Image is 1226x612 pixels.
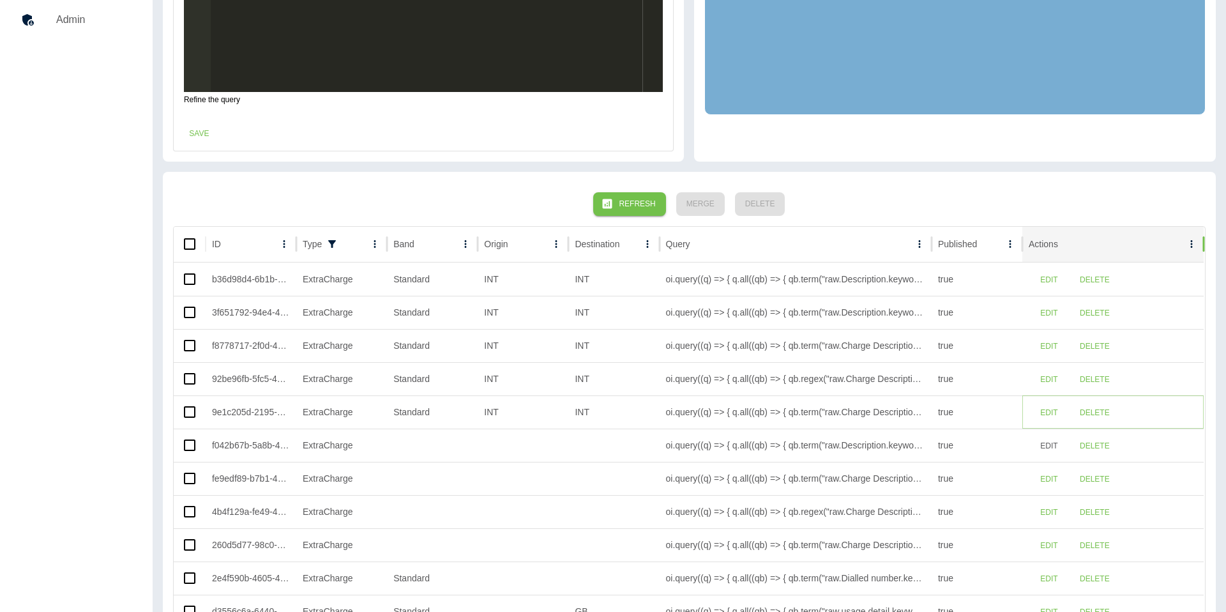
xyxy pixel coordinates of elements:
[568,395,659,429] div: INT
[323,235,341,253] button: Show filters
[296,296,387,329] div: ExtraCharge
[206,562,296,595] div: 2e4f590b-4605-446f-ac33-66010d0174d6
[1183,235,1200,253] button: Actions column menu
[568,329,659,362] div: INT
[932,528,1022,562] div: true
[387,362,478,395] div: Standard
[1029,534,1070,558] button: Edit
[206,462,296,495] div: fe9edf89-b7b1-43d6-9e13-ec546a0a844b
[911,235,928,253] button: Query column menu
[1070,401,1120,425] button: Delete
[212,239,221,249] div: ID
[184,94,663,107] p: Refine the query
[932,329,1022,362] div: true
[568,362,659,395] div: INT
[206,495,296,528] div: 4b4f129a-fe49-4643-8a3e-c37fa0d5f2f6
[393,239,414,249] div: Band
[547,235,565,253] button: Origin column menu
[660,296,932,329] div: oi.query((q) => { q.all((qb) => { qb.term("raw.Description.keyword", "O2 ROW Travel Pass") .term(...
[1029,401,1070,425] button: Edit
[1029,335,1070,358] button: Edit
[387,562,478,595] div: Standard
[1029,302,1070,325] button: Edit
[387,296,478,329] div: Standard
[932,395,1022,429] div: true
[296,495,387,528] div: ExtraCharge
[660,562,932,595] div: oi.query((q) => { q.all((qb) => { qb.term("raw.Dialled number.keyword", "Google Play") }) })
[206,362,296,395] div: 92be96fb-5fc5-41aa-ad01-94395bbbfabb
[568,263,659,296] div: INT
[1029,368,1070,392] button: Edit
[660,362,932,395] div: oi.query((q) => { q.all((qb) => { qb.regex("raw.Charge Description.keyword", "Daily Roamer Zone.*...
[296,362,387,395] div: ExtraCharge
[296,528,387,562] div: ExtraCharge
[1070,434,1120,458] button: Delete
[484,239,508,249] div: Origin
[1029,239,1058,249] div: Actions
[478,395,568,429] div: INT
[1029,468,1070,491] button: Edit
[593,192,665,216] button: Refresh
[1070,468,1120,491] button: Delete
[1029,501,1070,524] button: Edit
[932,362,1022,395] div: true
[206,296,296,329] div: 3f651792-94e4-4647-8358-bc5ef3018867
[206,528,296,562] div: 260d5d77-98c0-4b8a-b481-fbfc3dacabf7
[1001,235,1019,253] button: Published column menu
[1029,434,1070,458] button: Edit
[296,462,387,495] div: ExtraCharge
[932,429,1022,462] div: true
[660,329,932,362] div: oi.query((q) => { q.all((qb) => { qb.term("raw.Charge Description.keyword", "Daily Roamer Zone A"...
[575,239,619,249] div: Destination
[478,329,568,362] div: INT
[932,296,1022,329] div: true
[275,235,293,253] button: ID column menu
[932,495,1022,528] div: true
[296,395,387,429] div: ExtraCharge
[206,429,296,462] div: f042b67b-5a8b-414f-9de9-72a0817701b8
[56,12,132,27] h5: Admin
[1070,268,1120,292] button: Delete
[206,263,296,296] div: b36d98d4-6b1b-4ca2-9993-ec9525871d98
[932,462,1022,495] div: true
[1070,501,1120,524] button: Delete
[666,239,690,249] div: Query
[478,362,568,395] div: INT
[303,239,322,249] div: Type
[660,429,932,462] div: oi.query((q) => { q.all((qb) => { qb.term("raw.Description.keyword", "Daily Charge") }) })
[1029,567,1070,591] button: Edit
[1070,368,1120,392] button: Delete
[568,296,659,329] div: INT
[478,263,568,296] div: INT
[639,235,656,253] button: Destination column menu
[387,263,478,296] div: Standard
[660,528,932,562] div: oi.query((q) => { q.all((qb) => { qb.term("raw.Charge Description.keyword", "EE Digital eSIM - Re...
[1029,268,1070,292] button: Edit
[478,296,568,329] div: INT
[296,562,387,595] div: ExtraCharge
[932,562,1022,595] div: true
[296,429,387,462] div: ExtraCharge
[1070,335,1120,358] button: Delete
[660,263,932,296] div: oi.query((q) => { q.all((qb) => { qb.term("raw.Description.keyword", "Mobile Roamed Usage") .term...
[206,395,296,429] div: 9e1c205d-2195-4af3-b280-3cc910eb9751
[660,495,932,528] div: oi.query((q) => { q.all((qb) => { qb.regex("raw.Charge Description.keyword", ".*Discount Reversal...
[660,462,932,495] div: oi.query((q) => { q.all((qb) => { qb.term("raw.Charge Description.keyword", "Termination Fee") }) })
[296,263,387,296] div: ExtraCharge
[1070,567,1120,591] button: Delete
[296,329,387,362] div: ExtraCharge
[660,395,932,429] div: oi.query((q) => { q.all((qb) => { qb.term("raw.Charge Description.keyword", "Travel Data add-on")...
[323,235,341,253] div: 1 active filter
[1070,534,1120,558] button: Delete
[387,329,478,362] div: Standard
[457,235,474,253] button: Band column menu
[179,122,220,146] button: Save
[1070,302,1120,325] button: Delete
[938,239,978,249] div: Published
[206,329,296,362] div: f8778717-2f0d-4a33-9b03-a64d0643cf89
[10,4,142,35] a: Admin
[387,395,478,429] div: Standard
[932,263,1022,296] div: true
[366,235,384,253] button: Type column menu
